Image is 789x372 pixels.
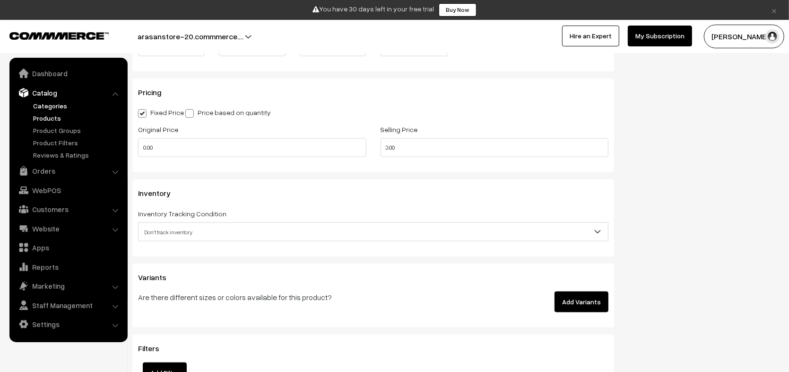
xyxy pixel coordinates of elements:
[12,162,124,179] a: Orders
[12,239,124,256] a: Apps
[138,188,182,198] span: Inventory
[12,201,124,218] a: Customers
[138,124,178,134] label: Original Price
[555,292,608,312] button: Add Variants
[562,26,619,46] a: Hire an Expert
[12,84,124,101] a: Catalog
[768,4,780,16] a: ×
[9,29,92,41] a: COMMMERCE
[12,258,124,275] a: Reports
[31,101,124,111] a: Categories
[138,273,178,282] span: Variants
[138,222,608,241] span: Don't track inventory
[381,124,418,134] label: Selling Price
[139,224,608,240] span: Don't track inventory
[12,182,124,199] a: WebPOS
[628,26,692,46] a: My Subscription
[12,220,124,237] a: Website
[104,25,277,48] button: arasanstore-20.commmerce.…
[138,209,226,219] label: Inventory Tracking Condition
[439,3,477,17] a: Buy Now
[138,292,447,303] p: Are there different sizes or colors available for this product?
[3,3,786,17] div: You have 30 days left in your free trial
[138,138,366,157] input: Original Price
[185,107,271,117] label: Price based on quantity
[9,32,109,39] img: COMMMERCE
[12,297,124,314] a: Staff Management
[12,277,124,294] a: Marketing
[31,113,124,123] a: Products
[31,150,124,160] a: Reviews & Ratings
[31,138,124,148] a: Product Filters
[138,344,171,353] span: Filters
[12,65,124,82] a: Dashboard
[704,25,784,48] button: [PERSON_NAME]
[31,125,124,135] a: Product Groups
[12,316,124,333] a: Settings
[381,138,609,157] input: Selling Price
[138,88,173,97] span: Pricing
[765,29,780,44] img: user
[138,107,184,117] label: Fixed Price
